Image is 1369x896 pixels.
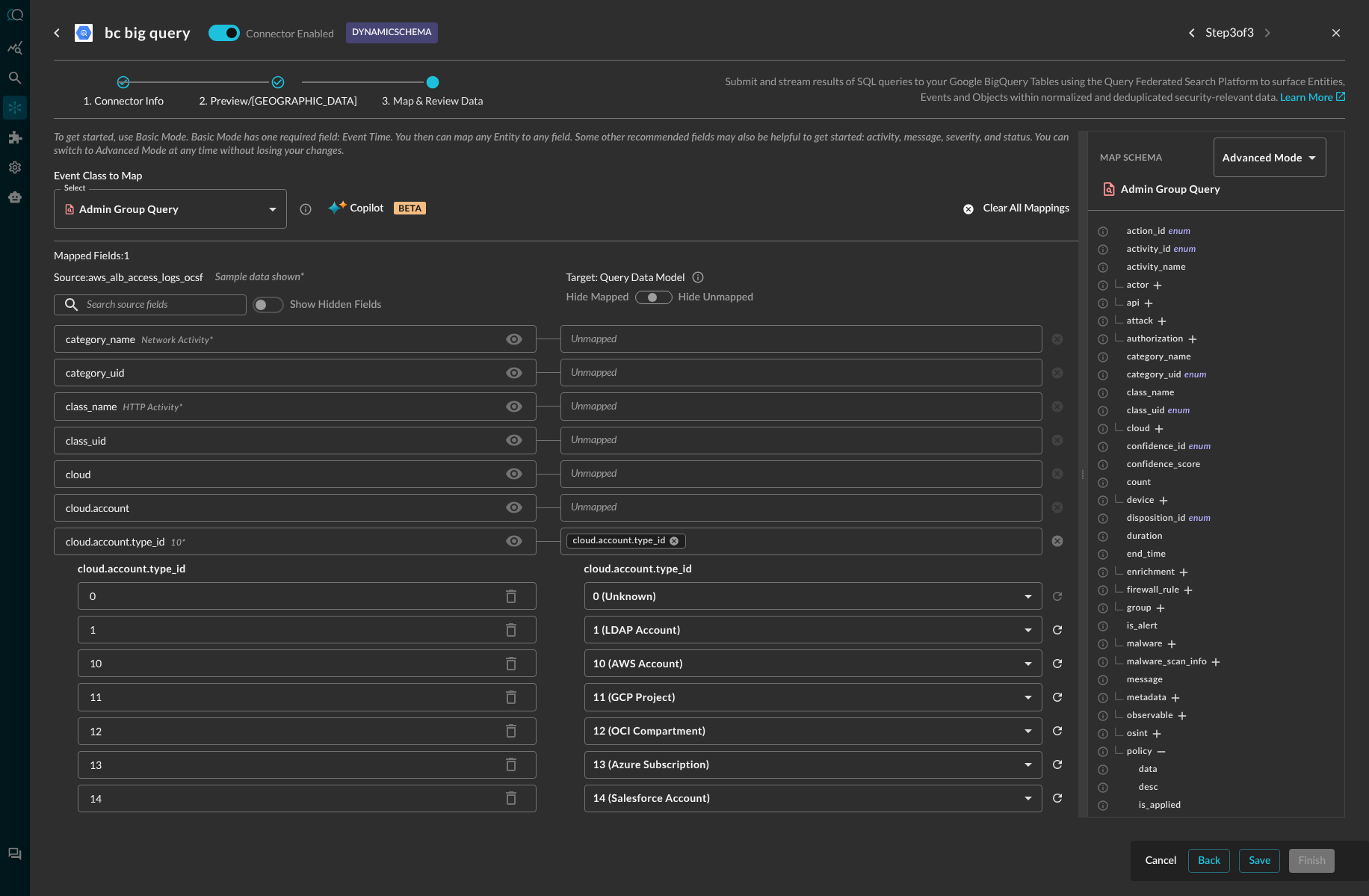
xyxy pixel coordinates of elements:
[1163,635,1181,653] button: Expand
[565,397,1036,415] input: Unmapped
[66,398,117,414] p: class_name
[499,652,523,676] button: Delete source field
[593,589,1019,604] h5: 0 (Unknown)
[1148,725,1166,743] button: Expand
[499,584,523,608] button: Delete source field
[394,202,426,214] p: BETA
[1048,652,1066,676] button: reset selected values
[1048,532,1066,550] button: clear selected values
[1139,764,1158,776] span: data
[54,269,203,285] p: Source: aws_alb_access_logs_ocsf
[1184,369,1207,381] span: enum
[64,182,85,194] label: Select
[593,757,1019,772] h5: 13 (Azure Subscription)
[573,535,666,547] span: cloud.account.type_id
[1327,24,1345,42] button: close-drawer
[54,131,1078,158] span: To get started, use Basic Mode. Basic Mode has one required field: Event Time. You then can map a...
[1168,405,1190,417] span: enum
[1280,93,1345,103] a: Learn More
[566,269,685,285] p: Target: Query Data Model
[1100,152,1208,163] span: Map Schema
[1153,312,1171,330] button: Expand
[199,96,356,106] span: Preview/[GEOGRAPHIC_DATA]
[318,197,435,221] button: CopilotBETA
[499,618,523,642] button: Delete source field
[1173,707,1191,725] button: Expand
[679,291,754,304] span: Hide Unmapped
[1127,387,1175,399] span: class_name
[502,495,526,519] button: Hide/Show source field
[1127,262,1186,274] span: activity_name
[1127,226,1166,238] span: action_id
[1048,786,1066,810] button: reset selected values
[499,786,523,810] button: Delete source field
[1048,719,1066,743] button: reset selected values
[1124,728,1148,740] span: osint
[1124,746,1152,758] span: policy
[701,73,1345,106] p: Submit and stream results of SQL queries to your Google BigQuery Tables using the Query Federated...
[1174,244,1196,256] span: enum
[290,298,381,312] span: Show hidden fields
[1223,150,1302,165] h5: Advanced Mode
[1124,315,1153,327] span: attack
[1140,294,1158,312] button: Expand
[502,395,526,418] button: Hide/Show source field
[90,622,96,637] p: 1
[1207,653,1225,671] button: Expand
[54,170,1078,183] span: Event Class to Map
[45,21,69,45] button: go back
[499,719,523,743] button: Delete source field
[1124,423,1150,435] span: cloud
[1124,584,1179,596] span: firewall_rule
[1189,513,1211,525] span: enum
[299,203,312,216] svg: Admin Group Query events report information about administrative groups.
[1127,549,1166,560] span: end_time
[54,561,560,576] h5: cloud.account.type_id
[141,336,213,345] span: Network Activity *
[1127,459,1201,471] span: confidence_score
[1249,852,1270,871] div: Save
[1048,618,1066,642] button: reset selected values
[1189,441,1211,453] span: enum
[1124,297,1140,309] span: api
[79,202,179,217] h5: Admin Group Query
[1127,620,1158,632] span: is_alert
[565,498,1036,517] input: Unmapped
[1127,674,1163,686] span: message
[66,365,125,380] p: category_uid
[1175,563,1193,581] button: Expand
[983,200,1069,218] div: Clear all mappings
[1124,495,1155,507] span: device
[1127,441,1186,453] span: confidence_id
[566,534,686,549] div: cloud.account.type_id
[215,271,304,284] span: Sample data shown*
[66,331,135,347] p: category_name
[1121,182,1220,197] h5: Admin Group Query
[1139,782,1158,794] span: desc
[1124,566,1175,578] span: enrichment
[1124,692,1166,704] span: metadata
[565,363,1036,382] input: Unmapped
[1127,477,1151,489] span: count
[90,757,102,773] p: 13
[1179,581,1197,599] button: Expand
[954,197,1078,221] button: Clear all mappings
[593,690,1019,705] h5: 11 (GCP Project)
[499,753,523,776] button: Delete source field
[502,361,526,385] button: Hide/Show source field
[105,24,191,42] h3: bc big query
[369,96,496,106] span: Map & Review Data
[90,655,102,671] p: 10
[1048,753,1066,776] button: reset selected values
[1184,330,1202,348] button: Expand
[1169,226,1191,238] span: enum
[90,723,102,739] p: 12
[1127,531,1163,543] span: duration
[502,428,526,452] button: Hide/Show source field
[560,561,1067,576] h5: cloud.account.type_id
[90,689,102,705] p: 11
[1124,638,1163,650] span: malware
[1124,710,1173,722] span: observable
[593,791,1019,806] h5: 14 (Salesforce Account)
[1127,369,1181,381] span: category_uid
